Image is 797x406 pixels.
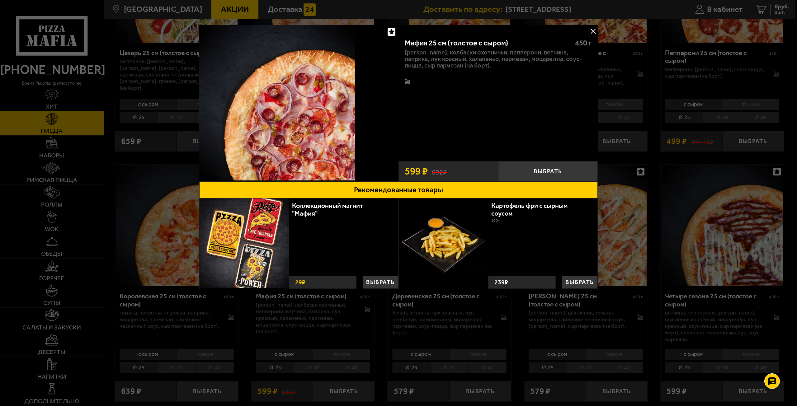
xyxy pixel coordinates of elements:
div: Мафия 25 см (толстое с сыром) [405,39,568,48]
strong: 239 ₽ [493,276,510,288]
button: Выбрать [498,161,598,181]
span: 450 г [575,39,592,47]
strong: 29 ₽ [294,276,307,288]
a: Мафия 25 см (толстое с сыром) [199,25,398,181]
a: Коллекционный магнит "Мафия" [292,202,363,217]
span: 599 ₽ [405,166,428,176]
button: Рекомендованные товары [199,181,598,198]
button: Выбрать [363,276,398,289]
img: Мафия 25 см (толстое с сыром) [199,25,355,180]
button: Выбрать [562,276,597,289]
s: 692 ₽ [432,167,447,175]
p: [PERSON_NAME], колбаски охотничьи, пепперони, ветчина, паприка, лук красный, халапеньо, пармезан,... [405,49,592,69]
span: 100 г [491,218,500,223]
a: Картофель фри с сырным соусом [491,202,568,217]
